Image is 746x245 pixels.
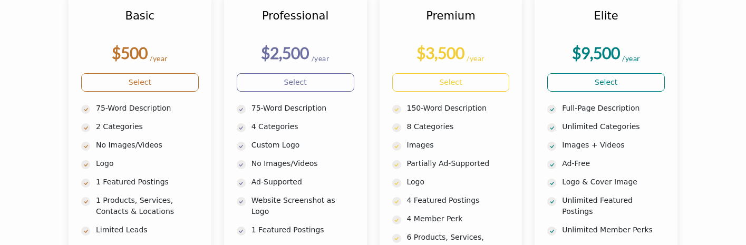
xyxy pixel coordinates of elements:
p: 1 Featured Postings [251,224,354,236]
a: Select [237,73,354,92]
b: $9,500 [572,43,620,62]
a: Select [392,73,510,92]
p: Unlimited Categories [562,121,665,132]
p: Images + Videos [562,140,665,151]
p: 150-Word Description [407,103,510,114]
p: Logo [96,158,199,169]
p: Unlimited Featured Postings [562,195,665,217]
a: Select [81,73,199,92]
p: 2 Categories [96,121,199,132]
p: Partially Ad-Supported [407,158,510,169]
p: Website Screenshot as Logo [251,195,354,217]
p: No Images/Videos [251,158,354,169]
b: $2,500 [261,43,309,62]
p: 4 Member Perk [407,213,510,224]
p: 1 Products, Services, Contacts & Locations [96,195,199,217]
p: 4 Featured Postings [407,195,510,206]
p: Ad-Supported [251,177,354,188]
sub: /year [312,54,330,63]
h3: Professional [237,9,354,36]
p: Logo & Cover Image [562,177,665,188]
p: 1 Featured Postings [96,177,199,188]
p: Ad-Free [562,158,665,169]
p: 75-Word Description [251,103,354,114]
p: 8 Categories [407,121,510,132]
sub: /year [150,54,168,63]
p: Unlimited Member Perks [562,224,665,236]
p: 75-Word Description [96,103,199,114]
p: 4 Categories [251,121,354,132]
p: Full-Page Description [562,103,665,114]
b: $500 [112,43,148,62]
a: Select [547,73,665,92]
p: Images [407,140,510,151]
b: $3,500 [416,43,464,62]
sub: /year [467,54,485,63]
p: Custom Logo [251,140,354,151]
p: Limited Leads [96,224,199,236]
sub: /year [622,54,641,63]
p: Logo [407,177,510,188]
p: No Images/Videos [96,140,199,151]
h3: Elite [547,9,665,36]
h3: Basic [81,9,199,36]
h3: Premium [392,9,510,36]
